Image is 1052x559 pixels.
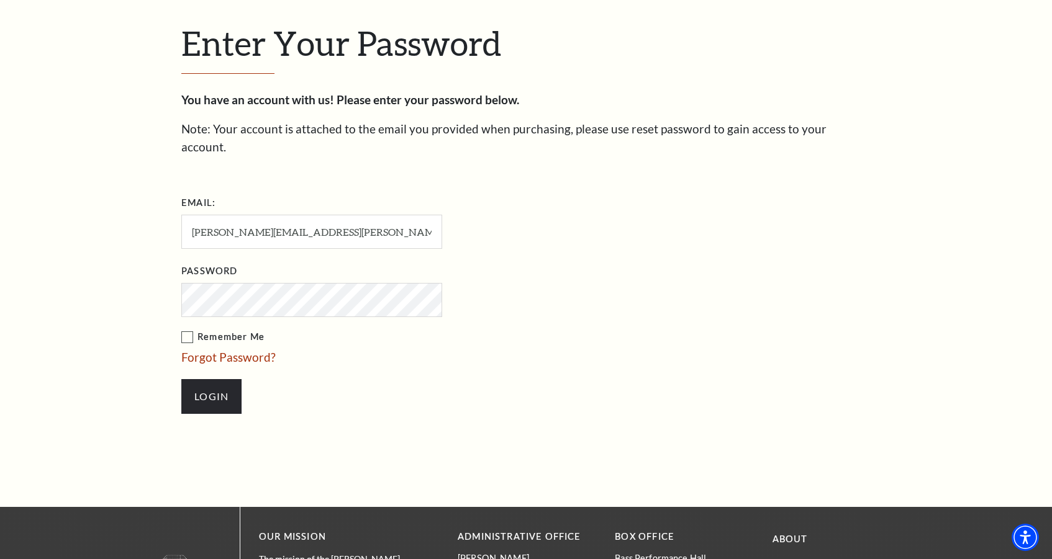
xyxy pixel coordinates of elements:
[181,195,215,211] label: Email:
[181,23,501,63] span: Enter Your Password
[181,264,237,279] label: Password
[181,379,242,414] input: Submit button
[615,529,753,545] p: BOX OFFICE
[259,529,414,545] p: OUR MISSION
[1012,524,1039,551] div: Accessibility Menu
[773,534,808,544] a: About
[181,120,871,156] p: Note: Your account is attached to the email you provided when purchasing, please use reset passwo...
[181,215,442,249] input: Required
[181,92,334,107] strong: You have an account with us!
[458,529,596,545] p: Administrative Office
[181,350,276,364] a: Forgot Password?
[181,329,566,345] label: Remember Me
[337,92,519,107] strong: Please enter your password below.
